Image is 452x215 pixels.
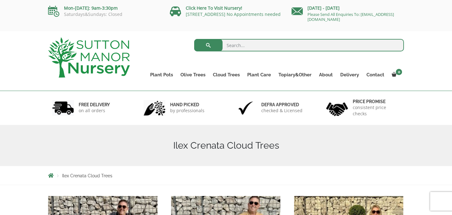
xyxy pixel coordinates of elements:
img: 3.jpg [235,100,257,116]
p: Mon-[DATE]: 9am-3:30pm [48,4,160,12]
a: Plant Care [243,70,275,79]
p: on all orders [79,107,110,114]
h6: FREE DELIVERY [79,102,110,107]
h6: Defra approved [261,102,302,107]
h6: hand picked [170,102,204,107]
a: Click Here To Visit Nursery! [186,5,242,11]
p: consistent price checks [353,104,400,117]
img: 4.jpg [326,98,348,117]
a: Plant Pots [146,70,177,79]
h1: Ilex Crenata Cloud Trees [48,140,404,151]
p: [DATE] - [DATE] [292,4,404,12]
nav: Breadcrumbs [48,173,404,178]
img: logo [48,37,130,78]
img: 2.jpg [144,100,165,116]
a: Cloud Trees [209,70,243,79]
p: checked & Licensed [261,107,302,114]
a: Please Send All Enquiries To: [EMAIL_ADDRESS][DOMAIN_NAME] [307,12,394,22]
img: 1.jpg [52,100,74,116]
p: Saturdays&Sundays: Closed [48,12,160,17]
a: Topiary&Other [275,70,315,79]
p: by professionals [170,107,204,114]
input: Search... [194,39,404,51]
a: Delivery [337,70,363,79]
span: Ilex Crenata Cloud Trees [62,173,112,178]
a: Olive Trees [177,70,209,79]
a: About [315,70,337,79]
a: Contact [363,70,388,79]
a: 0 [388,70,404,79]
h6: Price promise [353,99,400,104]
a: [STREET_ADDRESS] No Appointments needed [186,11,281,17]
span: 0 [396,69,402,75]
